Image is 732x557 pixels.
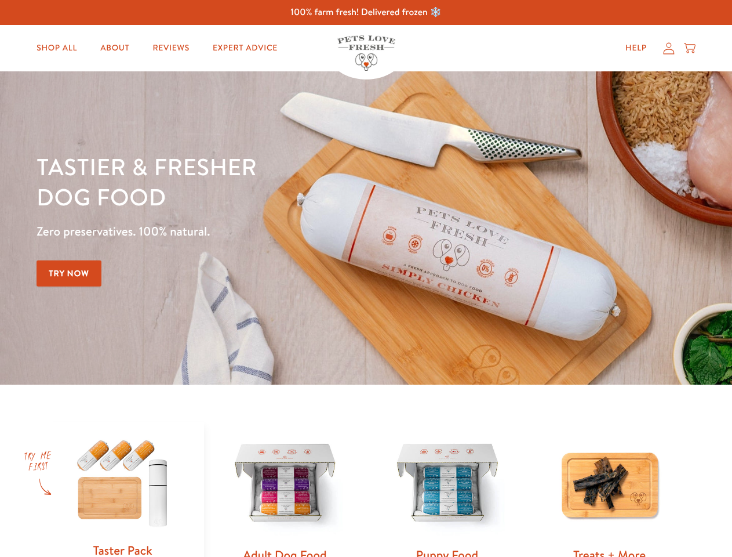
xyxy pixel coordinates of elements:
a: Help [616,37,656,60]
img: Pets Love Fresh [337,35,395,71]
a: Expert Advice [203,37,287,60]
a: Reviews [143,37,198,60]
h1: Tastier & fresher dog food [37,151,476,212]
a: Shop All [27,37,86,60]
p: Zero preservatives. 100% natural. [37,221,476,242]
a: About [91,37,139,60]
a: Try Now [37,261,101,287]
